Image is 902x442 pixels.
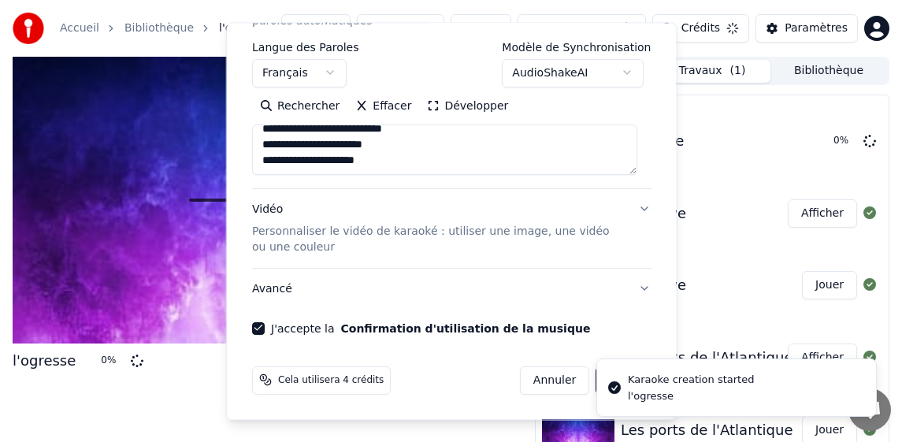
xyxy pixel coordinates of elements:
label: Langue des Paroles [251,41,358,52]
button: VidéoPersonnaliser le vidéo de karaoké : utiliser une image, une vidéo ou une couleur [251,188,651,267]
p: Personnaliser le vidéo de karaoké : utiliser une image, une vidéo ou une couleur [251,223,625,254]
label: Modèle de Synchronisation [502,41,651,52]
div: ParolesAjoutez des paroles de chansons ou sélectionnez un modèle de paroles automatiques [251,41,651,188]
button: Rechercher [251,93,347,118]
button: Effacer [347,93,419,118]
span: Cela utilisera 4 crédits [277,373,383,386]
button: Avancé [251,268,651,309]
label: J'accepte la [270,322,589,333]
button: Créer [596,366,651,394]
div: Vidéo [251,201,625,254]
button: Annuler [519,366,588,394]
button: Développer [419,93,516,118]
button: J'accepte la [340,322,590,333]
